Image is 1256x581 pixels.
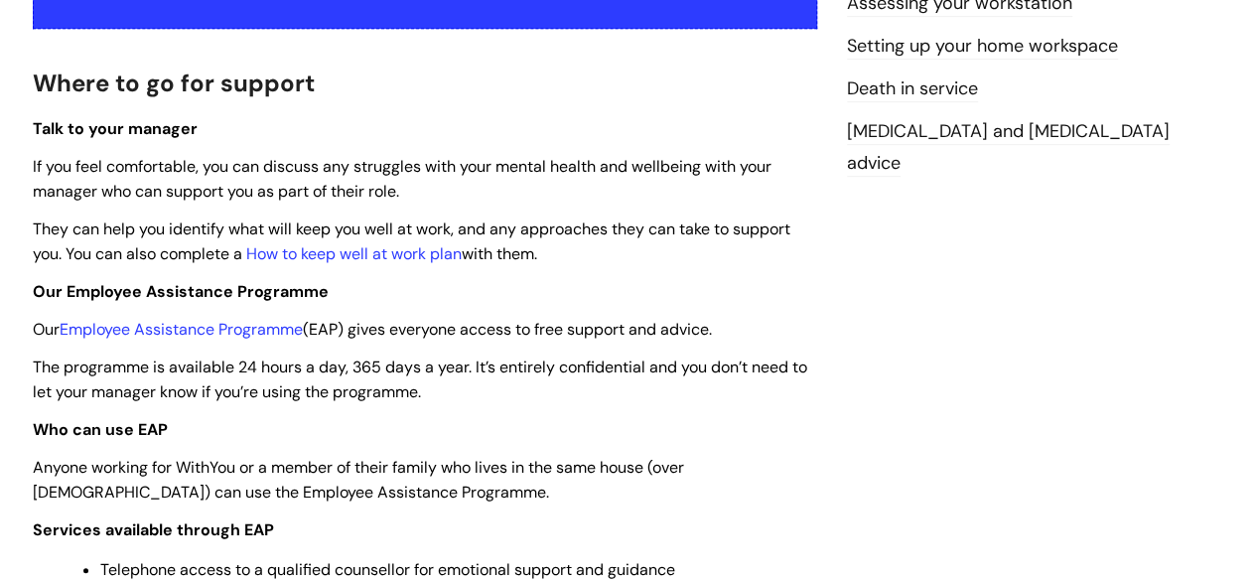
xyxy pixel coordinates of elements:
[33,218,790,264] span: They can help you identify what will keep you well at work, and any approaches they can take to s...
[462,243,537,264] span: with them.
[33,457,684,503] span: Anyone working for WithYou or a member of their family who lives in the same house (over [DEMOGRA...
[33,319,712,340] span: Our (EAP) gives everyone access to free support and advice.
[847,119,1170,177] a: [MEDICAL_DATA] and [MEDICAL_DATA] advice
[33,118,198,139] span: Talk to your manager
[33,419,168,440] strong: Who can use EAP
[60,319,303,340] a: Employee Assistance Programme
[847,34,1118,60] a: Setting up your home workspace
[33,519,274,540] strong: Services available through EAP
[33,357,807,402] span: The programme is available 24 hours a day, 365 days a year. It’s entirely confidential and you do...
[33,281,329,302] span: Our Employee Assistance Programme
[33,156,771,202] span: If you feel comfortable, you can discuss any struggles with your mental health and wellbeing with...
[33,68,315,98] span: Where to go for support
[100,559,675,580] span: Telephone access to a qualified counsellor for emotional support and guidance
[246,243,462,264] a: How to keep well at work plan
[847,76,978,102] a: Death in service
